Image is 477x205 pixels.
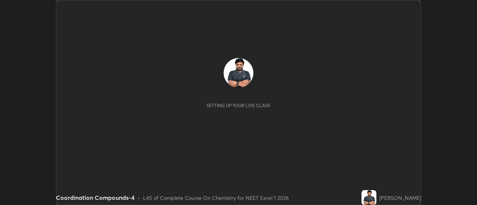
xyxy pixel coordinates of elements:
[379,194,421,202] div: [PERSON_NAME]
[56,193,135,202] div: Coordination Compounds-4
[224,58,253,88] img: b678fab11c8e479983cbcbbb2042349f.jpg
[206,103,270,108] div: Setting up your live class
[138,194,140,202] div: •
[143,194,289,202] div: L45 of Complete Course On Chemistry for NEET Excel 1 2026
[361,190,376,205] img: b678fab11c8e479983cbcbbb2042349f.jpg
